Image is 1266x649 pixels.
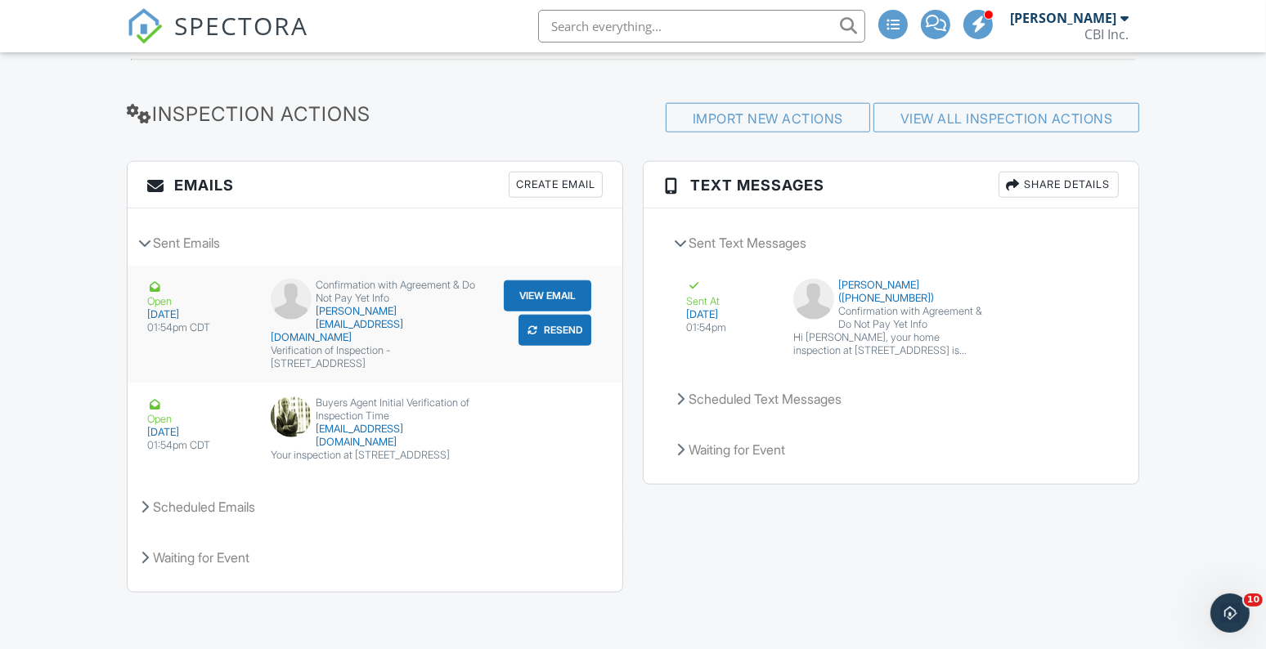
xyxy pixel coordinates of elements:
div: [PERSON_NAME][EMAIL_ADDRESS][DOMAIN_NAME] [271,305,479,344]
button: Resend [519,315,591,346]
img: data [271,396,312,437]
div: Share Details [999,172,1119,198]
div: Sent Emails [128,221,622,265]
img: default-user-f0147aede5fd5fa78ca7ade42f37bd4542148d508eef1c3d3ea960f66861d68b.jpg [793,279,834,320]
div: CBI Inc. [1084,26,1129,43]
h3: Emails [128,162,622,208]
div: 01:54pm CDT [147,439,251,452]
h3: Inspection Actions [127,103,451,125]
a: View Email [502,279,593,313]
div: 01:54pm CDT [147,321,251,334]
div: Hi [PERSON_NAME], your home inspection at [STREET_ADDRESS] is scheduled for [DATE] 11:00 am. I lo... [793,331,989,357]
div: Waiting for Event [663,427,1119,472]
div: Sent Text Messages [663,221,1119,265]
div: Your inspection at [STREET_ADDRESS] [271,449,479,462]
img: The Best Home Inspection Software - Spectora [127,8,163,44]
div: Import New Actions [666,103,870,132]
a: View All Inspection Actions [900,110,1113,127]
button: View Email [504,280,591,311]
div: [DATE] [147,426,251,439]
span: SPECTORA [174,8,308,43]
input: Search everything... [538,10,865,43]
div: [DATE] [686,308,774,321]
div: Open [147,279,251,308]
div: Create Email [509,172,603,198]
span: 10 [1244,593,1263,606]
div: Scheduled Text Messages [663,377,1119,421]
div: Confirmation with Agreement & Do Not Pay Yet Info [793,305,989,331]
div: Buyers Agent Initial Verification of Inspection Time [271,396,479,423]
h3: Text Messages [644,162,1138,208]
iframe: Intercom live chat [1210,593,1250,633]
div: [PERSON_NAME] [1010,10,1116,26]
div: Waiting for Event [128,535,622,580]
div: Scheduled Emails [128,485,622,529]
div: Verification of Inspection - [STREET_ADDRESS] [271,344,479,370]
div: Sent At [686,279,774,308]
div: [DATE] [147,308,251,321]
div: [PERSON_NAME] ([PHONE_NUMBER]) [793,279,989,305]
div: Confirmation with Agreement & Do Not Pay Yet Info [271,279,479,305]
img: default-user-f0147aede5fd5fa78ca7ade42f37bd4542148d508eef1c3d3ea960f66861d68b.jpg [271,279,312,320]
div: Open [147,396,251,426]
div: [EMAIL_ADDRESS][DOMAIN_NAME] [271,423,479,449]
div: 01:54pm [686,321,774,334]
a: SPECTORA [127,22,308,56]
